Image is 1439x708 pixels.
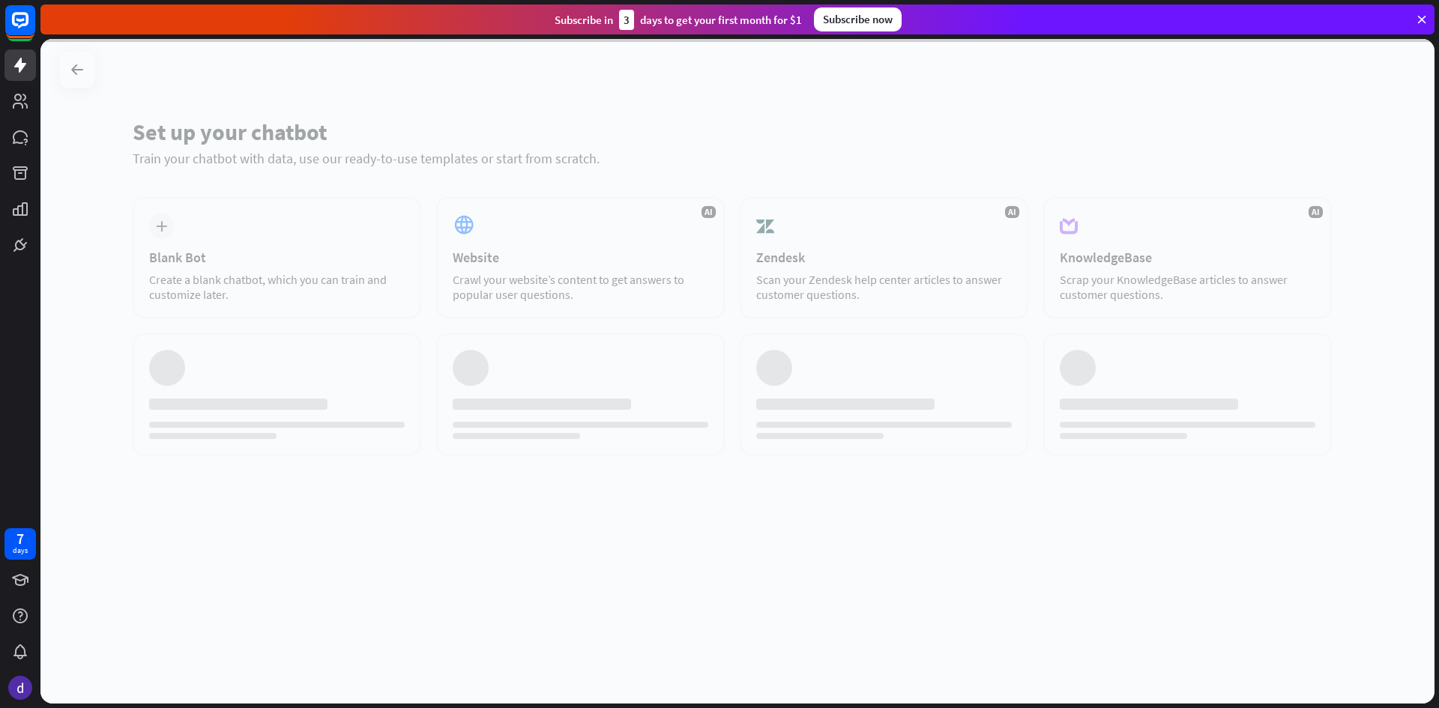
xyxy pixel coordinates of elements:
[619,10,634,30] div: 3
[4,528,36,560] a: 7 days
[555,10,802,30] div: Subscribe in days to get your first month for $1
[814,7,902,31] div: Subscribe now
[13,545,28,556] div: days
[16,532,24,545] div: 7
